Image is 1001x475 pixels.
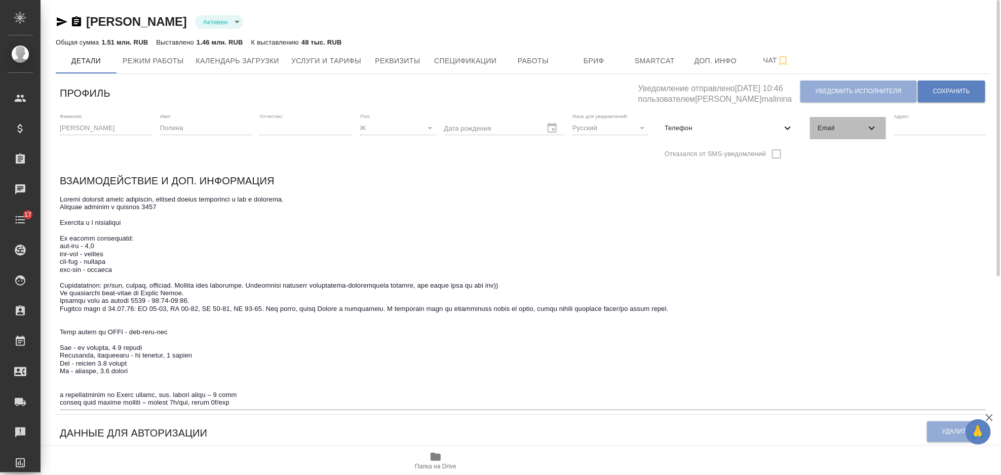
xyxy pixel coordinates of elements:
button: 🙏 [966,419,991,445]
div: Ж [360,121,436,135]
span: Телефон [665,123,781,133]
label: Имя: [160,113,171,118]
span: Отказался от SMS-уведомлений [665,149,766,159]
button: Сохранить [918,81,985,102]
p: Общая сумма [56,38,101,46]
div: Email [810,117,886,139]
span: 🙏 [970,421,987,443]
h6: Профиль [60,85,110,101]
button: Скопировать ссылку [70,16,83,28]
button: Скопировать ссылку для ЯМессенджера [56,16,68,28]
div: Телефон [657,117,801,139]
span: Услуги и тарифы [291,55,361,67]
span: Спецификации [434,55,496,67]
h6: Данные для авторизации [60,425,207,441]
span: Smartcat [631,55,679,67]
label: Язык для уведомлений: [572,113,628,118]
label: Пол: [360,113,371,118]
a: [PERSON_NAME] [86,15,187,28]
label: Адрес: [894,113,910,118]
label: Фамилия: [60,113,83,118]
p: 48 тыс. RUB [301,38,342,46]
span: Чат [752,54,801,67]
p: 1.51 млн. RUB [101,38,148,46]
span: Реквизиты [373,55,422,67]
span: Детали [62,55,110,67]
svg: Подписаться [777,55,789,67]
span: 17 [18,210,37,220]
div: Активен [195,15,243,29]
label: Отчество: [260,113,283,118]
p: К выставлению [251,38,301,46]
span: Режим работы [123,55,184,67]
div: Русский [572,121,648,135]
p: Выставлено [156,38,197,46]
button: Активен [200,18,231,26]
span: Сохранить [933,87,970,96]
span: Email [818,123,866,133]
span: Доп. инфо [691,55,740,67]
span: Работы [509,55,558,67]
a: 17 [3,207,38,232]
p: 1.46 млн. RUB [197,38,243,46]
button: Папка на Drive [393,447,478,475]
h5: Уведомление отправлено [DATE] 10:46 пользователем [PERSON_NAME]malinina [638,78,800,105]
span: Бриф [570,55,619,67]
span: Календарь загрузки [196,55,280,67]
textarea: Loremi dolorsit ametc adipiscin, elitsed doeius temporinci u lab e dolorema. Aliquae adminim v qu... [60,195,986,407]
h6: Взаимодействие и доп. информация [60,173,275,189]
span: Папка на Drive [415,463,456,470]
